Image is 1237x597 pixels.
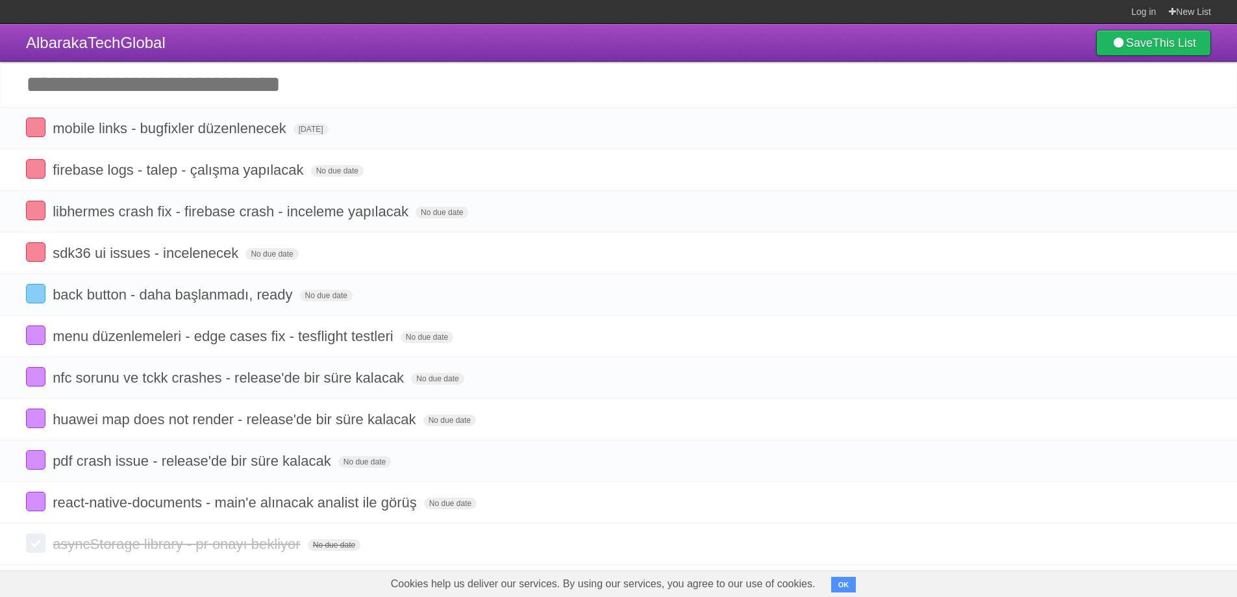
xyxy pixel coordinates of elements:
[311,165,364,177] span: No due date
[26,242,45,262] label: Done
[424,498,477,509] span: No due date
[53,286,295,303] span: back button - daha başlanmadı, ready
[1096,30,1211,56] a: SaveThis List
[53,328,397,344] span: menu düzenlemeleri - edge cases fix - tesflight testleri
[831,577,856,592] button: OK
[294,123,329,135] span: [DATE]
[411,373,464,385] span: No due date
[53,162,306,178] span: firebase logs - talep - çalışma yapılacak
[53,453,334,469] span: pdf crash issue - release'de bir süre kalacak
[26,450,45,470] label: Done
[245,248,298,260] span: No due date
[53,203,412,220] span: libhermes crash fix - firebase crash - inceleme yapılacak
[53,245,242,261] span: sdk36 ui issues - incelenecek
[26,492,45,511] label: Done
[26,284,45,303] label: Done
[401,331,453,343] span: No due date
[308,539,360,551] span: No due date
[378,571,829,597] span: Cookies help us deliver our services. By using our services, you agree to our use of cookies.
[26,159,45,179] label: Done
[300,290,353,301] span: No due date
[26,533,45,553] label: Done
[53,536,304,552] span: asyncStorage library - pr onayı bekliyor
[26,201,45,220] label: Done
[53,120,290,136] span: mobile links - bugfixler düzenlenecek
[26,118,45,137] label: Done
[338,456,391,468] span: No due date
[416,207,468,218] span: No due date
[53,370,407,386] span: nfc sorunu ve tckk crashes - release'de bir süre kalacak
[26,325,45,345] label: Done
[423,414,476,426] span: No due date
[53,494,420,511] span: react-native-documents - main'e alınacak analist ile görüş
[26,367,45,387] label: Done
[26,409,45,428] label: Done
[1153,36,1196,49] b: This List
[26,34,166,51] span: AlbarakaTechGlobal
[53,411,419,427] span: huawei map does not render - release'de bir süre kalacak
